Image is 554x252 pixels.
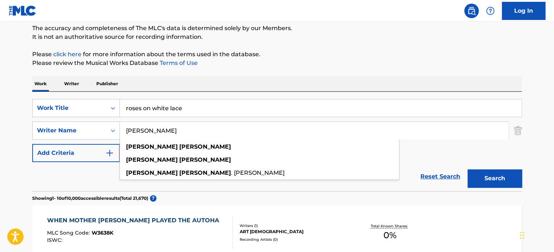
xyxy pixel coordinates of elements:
[179,143,231,150] strong: [PERSON_NAME]
[32,99,522,191] form: Search Form
[53,51,81,58] a: click here
[231,169,285,176] span: . [PERSON_NAME]
[464,4,479,18] a: Public Search
[32,195,148,202] p: Showing 1 - 10 of 10,000 accessible results (Total 21,670 )
[518,217,554,252] iframe: Chat Widget
[32,50,522,59] p: Please for more information about the terms used in the database.
[62,76,81,91] p: Writer
[486,7,495,15] img: help
[240,223,349,228] div: Writers ( 1 )
[126,169,178,176] strong: [PERSON_NAME]
[514,121,522,140] img: Delete Criterion
[32,24,522,33] p: The accuracy and completeness of The MLC's data is determined solely by our Members.
[126,143,178,150] strong: [PERSON_NAME]
[32,59,522,67] p: Please review the Musical Works Database
[47,216,223,225] div: WHEN MOTHER [PERSON_NAME] PLAYED THE AUTOHA
[158,59,198,66] a: Terms of Use
[179,169,231,176] strong: [PERSON_NAME]
[94,76,120,91] p: Publisher
[467,7,476,15] img: search
[150,195,156,202] span: ?
[483,4,498,18] div: Help
[467,169,522,187] button: Search
[502,2,545,20] a: Log In
[47,237,64,243] span: ISWC :
[417,169,464,185] a: Reset Search
[32,33,522,41] p: It is not an authoritative source for recording information.
[32,76,49,91] p: Work
[240,228,349,235] div: ART [DEMOGRAPHIC_DATA]
[105,149,114,157] img: 9d2ae6d4665cec9f34b9.svg
[47,230,92,236] span: MLC Song Code :
[37,104,102,112] div: Work Title
[92,230,113,236] span: W3638K
[179,156,231,163] strong: [PERSON_NAME]
[37,126,102,135] div: Writer Name
[126,156,178,163] strong: [PERSON_NAME]
[383,229,396,242] span: 0 %
[240,237,349,242] div: Recording Artists ( 0 )
[370,223,409,229] p: Total Known Shares:
[9,5,37,16] img: MLC Logo
[520,224,524,246] div: Drag
[32,144,120,162] button: Add Criteria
